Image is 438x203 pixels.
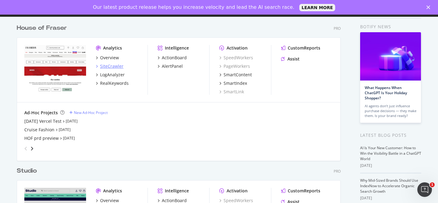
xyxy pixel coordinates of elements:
[66,119,78,124] a: [DATE]
[100,72,125,78] div: LogAnalyzer
[100,55,119,61] div: Overview
[30,146,34,152] div: angle-right
[219,72,252,78] a: SmartContent
[426,5,433,9] div: Close
[281,45,320,51] a: CustomReports
[100,63,123,69] div: SiteCrawler
[24,118,61,124] a: [DATE] Vercel Test
[224,80,247,86] div: SmartIndex
[17,167,37,175] div: Studio
[24,110,58,116] div: Ad-Hoc Projects
[96,63,123,69] a: SiteCrawler
[334,26,341,31] div: Pro
[360,32,421,81] img: What Happens When ChatGPT Is Your Holiday Shopper?
[287,56,300,62] div: Assist
[96,80,129,86] a: RealKeywords
[103,188,122,194] div: Analytics
[288,188,320,194] div: CustomReports
[360,145,421,161] a: AI Is Your New Customer: How to Win the Visibility Battle in a ChatGPT World
[288,45,320,51] div: CustomReports
[334,169,341,174] div: Pro
[219,80,247,86] a: SmartIndex
[24,45,86,94] img: houseoffraser.co.uk
[165,45,189,51] div: Intelligence
[96,55,119,61] a: Overview
[93,4,294,10] div: Our latest product release helps you increase velocity and lead the AI search race.
[417,182,432,197] iframe: Intercom live chat
[22,144,30,153] div: angle-left
[219,63,250,69] a: PageWorkers
[96,72,125,78] a: LogAnalyzer
[17,167,39,175] a: Studio
[17,24,69,33] a: House of Fraser
[158,55,187,61] a: ActionBoard
[219,89,244,95] a: SmartLink
[281,56,300,62] a: Assist
[162,63,183,69] div: AlertPanel
[74,110,108,115] div: New Ad-Hoc Project
[365,104,416,118] div: AI agents don’t just influence purchase decisions — they make them. Is your brand ready?
[24,135,59,141] a: HOF prd preview
[224,72,252,78] div: SmartContent
[430,182,435,187] span: 1
[299,4,335,11] a: LEARN MORE
[360,163,421,168] div: [DATE]
[59,127,71,132] a: [DATE]
[227,45,248,51] div: Activation
[281,188,320,194] a: CustomReports
[63,136,75,141] a: [DATE]
[100,80,129,86] div: RealKeywords
[360,178,418,194] a: Why Mid-Sized Brands Should Use IndexNow to Accelerate Organic Search Growth
[103,45,122,51] div: Analytics
[162,55,187,61] div: ActionBoard
[219,55,253,61] a: SpeedWorkers
[360,195,421,201] div: [DATE]
[158,63,183,69] a: AlertPanel
[360,23,421,30] div: Botify news
[69,110,108,115] a: New Ad-Hoc Project
[360,132,421,139] div: Latest Blog Posts
[227,188,248,194] div: Activation
[365,85,407,101] a: What Happens When ChatGPT Is Your Holiday Shopper?
[24,127,54,133] a: Cruise Fashion
[165,188,189,194] div: Intelligence
[17,24,67,33] div: House of Fraser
